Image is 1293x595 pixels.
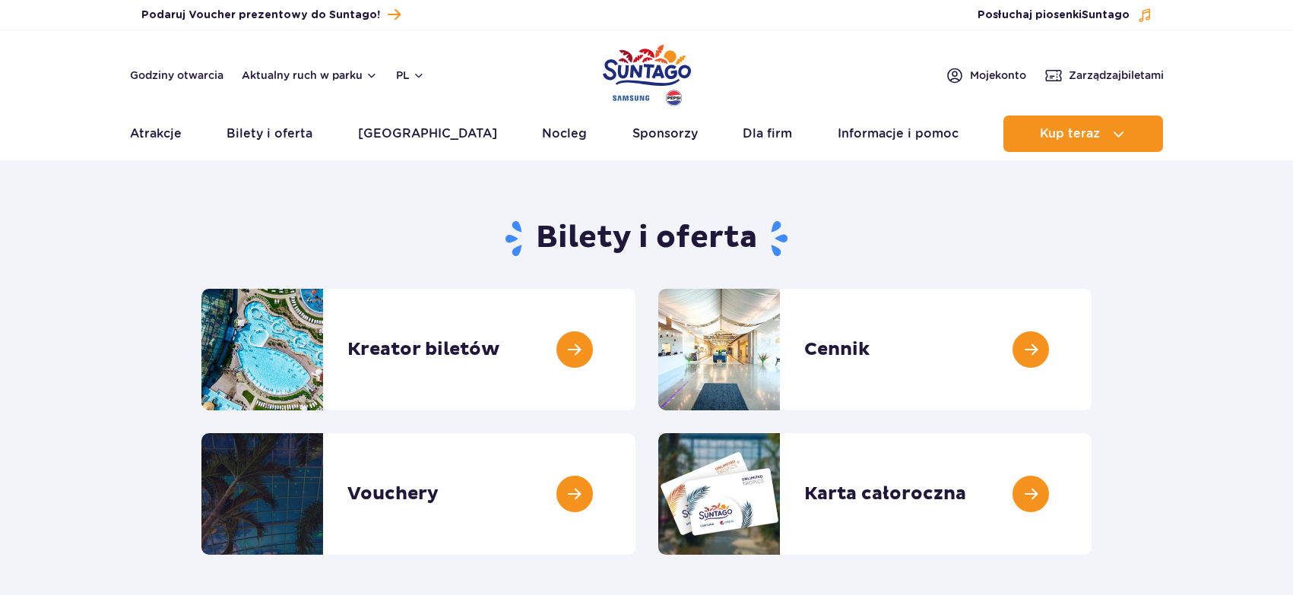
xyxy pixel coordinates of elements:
span: Podaruj Voucher prezentowy do Suntago! [141,8,380,23]
button: Posłuchaj piosenkiSuntago [978,8,1152,23]
a: Nocleg [542,116,587,152]
h1: Bilety i oferta [201,219,1092,258]
span: Suntago [1082,10,1130,21]
button: Kup teraz [1003,116,1163,152]
a: Bilety i oferta [227,116,312,152]
a: Mojekonto [946,66,1026,84]
span: Zarządzaj biletami [1069,68,1164,83]
a: [GEOGRAPHIC_DATA] [358,116,497,152]
a: Godziny otwarcia [130,68,223,83]
button: pl [396,68,425,83]
span: Kup teraz [1040,127,1100,141]
span: Moje konto [970,68,1026,83]
a: Podaruj Voucher prezentowy do Suntago! [141,5,401,25]
a: Dla firm [743,116,792,152]
button: Aktualny ruch w parku [242,69,378,81]
span: Posłuchaj piosenki [978,8,1130,23]
a: Zarządzajbiletami [1044,66,1164,84]
a: Park of Poland [603,38,691,108]
a: Informacje i pomoc [838,116,959,152]
a: Sponsorzy [632,116,698,152]
a: Atrakcje [130,116,182,152]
